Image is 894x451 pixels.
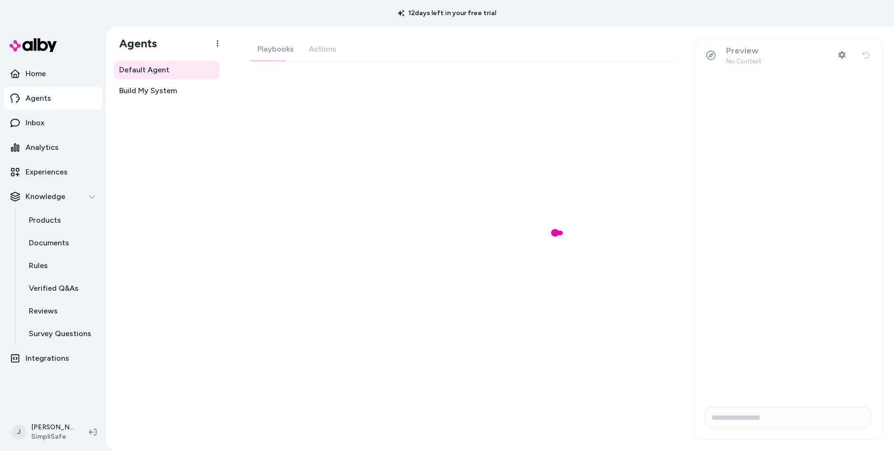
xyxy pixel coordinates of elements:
[4,161,102,183] a: Experiences
[112,36,157,51] h1: Agents
[4,136,102,159] a: Analytics
[19,300,102,322] a: Reviews
[26,166,68,178] p: Experiences
[26,191,65,202] p: Knowledge
[29,283,79,294] p: Verified Q&As
[31,423,74,432] p: [PERSON_NAME]
[26,93,51,104] p: Agents
[19,209,102,232] a: Products
[6,417,81,447] button: J[PERSON_NAME]SimpliSafe
[29,260,48,271] p: Rules
[119,64,169,76] span: Default Agent
[19,232,102,254] a: Documents
[29,215,61,226] p: Products
[392,9,502,18] p: 12 days left in your free trial
[114,61,219,79] a: Default Agent
[19,254,102,277] a: Rules
[11,425,26,440] span: J
[19,277,102,300] a: Verified Q&As
[29,305,58,317] p: Reviews
[4,185,102,208] button: Knowledge
[114,81,219,100] a: Build My System
[26,142,59,153] p: Analytics
[9,38,57,52] img: alby Logo
[31,432,74,442] span: SimpliSafe
[29,328,91,339] p: Survey Questions
[29,237,69,249] p: Documents
[4,87,102,110] a: Agents
[4,112,102,134] a: Inbox
[119,85,177,96] span: Build My System
[26,117,44,129] p: Inbox
[19,322,102,345] a: Survey Questions
[26,353,69,364] p: Integrations
[4,347,102,370] a: Integrations
[4,62,102,85] a: Home
[26,68,46,79] p: Home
